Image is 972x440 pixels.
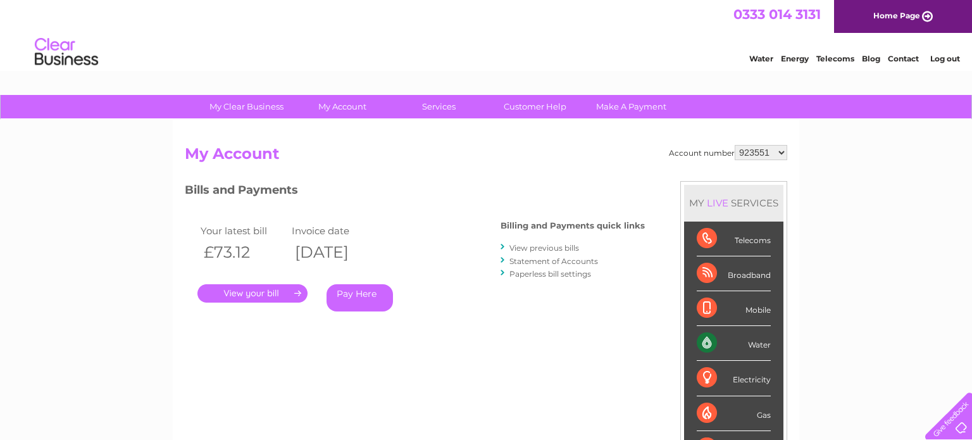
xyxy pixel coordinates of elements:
div: LIVE [704,197,731,209]
td: Invoice date [289,222,380,239]
a: Contact [888,54,919,63]
h4: Billing and Payments quick links [501,221,645,230]
a: 0333 014 3131 [733,6,821,22]
a: Log out [930,54,960,63]
h2: My Account [185,145,787,169]
div: Broadband [697,256,771,291]
a: My Clear Business [194,95,299,118]
div: Account number [669,145,787,160]
a: Pay Here [327,284,393,311]
a: My Account [290,95,395,118]
a: . [197,284,308,303]
a: Telecoms [816,54,854,63]
h3: Bills and Payments [185,181,645,203]
a: Statement of Accounts [509,256,598,266]
img: logo.png [34,33,99,72]
a: Energy [781,54,809,63]
td: Your latest bill [197,222,289,239]
a: Paperless bill settings [509,269,591,279]
a: Blog [862,54,880,63]
div: Water [697,326,771,361]
a: View previous bills [509,243,579,253]
div: Electricity [697,361,771,396]
a: Water [749,54,773,63]
div: Telecoms [697,222,771,256]
a: Services [387,95,491,118]
div: MY SERVICES [684,185,783,221]
a: Make A Payment [579,95,683,118]
div: Clear Business is a trading name of Verastar Limited (registered in [GEOGRAPHIC_DATA] No. 3667643... [188,7,786,61]
th: [DATE] [289,239,380,265]
div: Mobile [697,291,771,326]
a: Customer Help [483,95,587,118]
th: £73.12 [197,239,289,265]
div: Gas [697,396,771,431]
